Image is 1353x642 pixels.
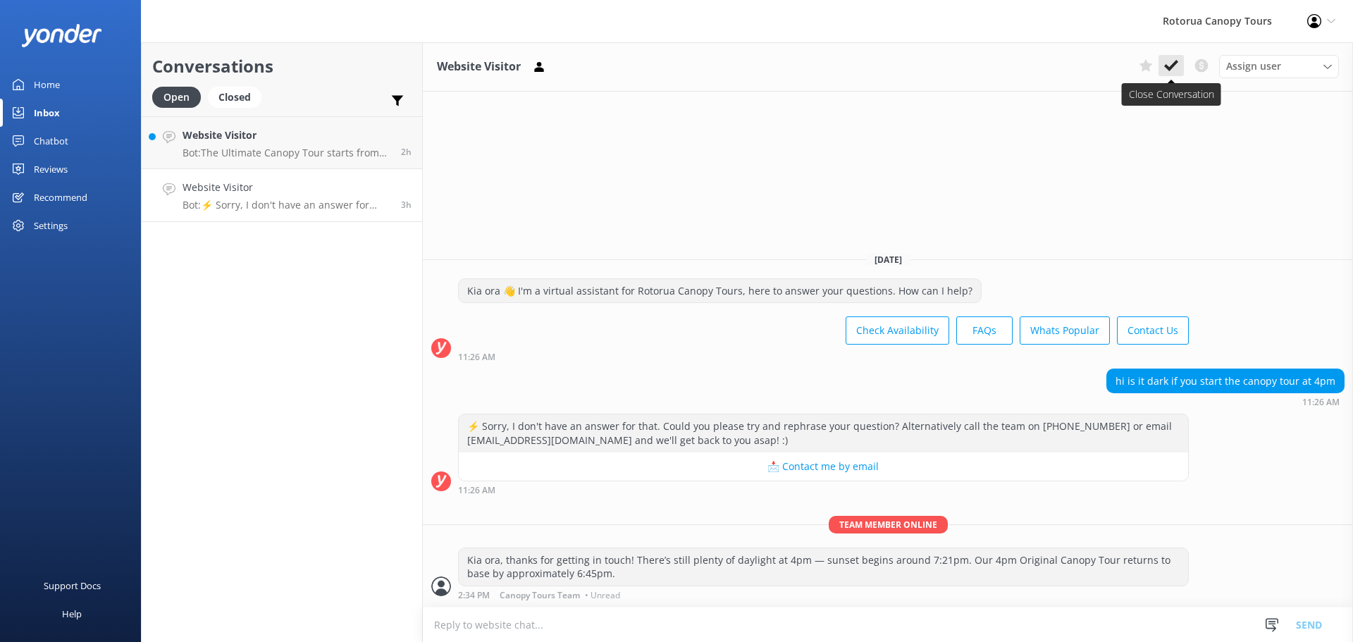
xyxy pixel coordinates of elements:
div: Support Docs [44,572,101,600]
div: Reviews [34,155,68,183]
a: Closed [208,89,268,104]
span: Team member online [829,516,948,533]
button: Contact Us [1117,316,1189,345]
p: Bot: The Ultimate Canopy Tour starts from NZ$229 for kids and NZ$259 for adults, with family pack... [183,147,390,159]
a: Open [152,89,208,104]
button: Whats Popular [1020,316,1110,345]
div: Kia ora, thanks for getting in touch! There’s still plenty of daylight at 4pm — sunset begins aro... [459,548,1188,586]
h3: Website Visitor [437,58,521,76]
button: Check Availability [846,316,949,345]
div: Home [34,70,60,99]
img: yonder-white-logo.png [21,24,102,47]
div: Sep 28 2025 11:26am (UTC +13:00) Pacific/Auckland [1106,397,1345,407]
strong: 2:34 PM [458,591,490,600]
a: Website VisitorBot:⚡ Sorry, I don't have an answer for that. Could you please try and rephrase yo... [142,169,422,222]
div: Chatbot [34,127,68,155]
div: Closed [208,87,261,108]
div: Sep 28 2025 11:26am (UTC +13:00) Pacific/Auckland [458,485,1189,495]
strong: 11:26 AM [458,486,495,495]
div: ⚡ Sorry, I don't have an answer for that. Could you please try and rephrase your question? Altern... [459,414,1188,452]
strong: 11:26 AM [458,353,495,362]
h2: Conversations [152,53,412,80]
div: Help [62,600,82,628]
strong: 11:26 AM [1302,398,1340,407]
div: Open [152,87,201,108]
div: Assign User [1219,55,1339,78]
span: Assign user [1226,58,1281,74]
div: Kia ora 👋 I'm a virtual assistant for Rotorua Canopy Tours, here to answer your questions. How ca... [459,279,981,303]
a: Website VisitorBot:The Ultimate Canopy Tour starts from NZ$229 for kids and NZ$259 for adults, wi... [142,116,422,169]
span: Sep 28 2025 12:30pm (UTC +13:00) Pacific/Auckland [401,146,412,158]
h4: Website Visitor [183,180,390,195]
button: 📩 Contact me by email [459,452,1188,481]
span: • Unread [585,591,620,600]
div: Inbox [34,99,60,127]
div: hi is it dark if you start the canopy tour at 4pm [1107,369,1344,393]
div: Settings [34,211,68,240]
span: Sep 28 2025 11:26am (UTC +13:00) Pacific/Auckland [401,199,412,211]
div: Recommend [34,183,87,211]
span: Canopy Tours Team [500,591,580,600]
div: Sep 28 2025 11:26am (UTC +13:00) Pacific/Auckland [458,352,1189,362]
button: FAQs [956,316,1013,345]
p: Bot: ⚡ Sorry, I don't have an answer for that. Could you please try and rephrase your question? A... [183,199,390,211]
div: Sep 28 2025 02:34pm (UTC +13:00) Pacific/Auckland [458,590,1189,600]
h4: Website Visitor [183,128,390,143]
span: [DATE] [866,254,910,266]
